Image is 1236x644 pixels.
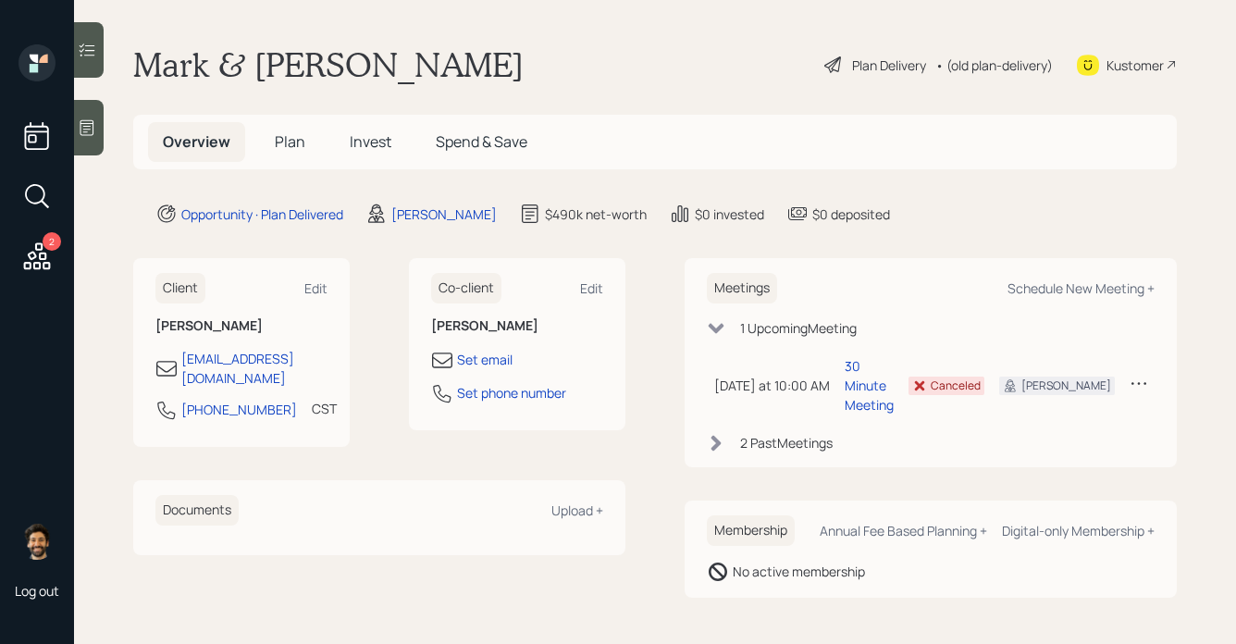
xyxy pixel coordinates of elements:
[707,273,777,303] h6: Meetings
[181,204,343,224] div: Opportunity · Plan Delivered
[155,318,328,334] h6: [PERSON_NAME]
[695,204,764,224] div: $0 invested
[714,376,830,395] div: [DATE] at 10:00 AM
[15,582,59,600] div: Log out
[181,400,297,419] div: [PHONE_NUMBER]
[19,523,56,560] img: eric-schwartz-headshot.png
[733,562,865,581] div: No active membership
[43,232,61,251] div: 2
[275,131,305,152] span: Plan
[457,350,513,369] div: Set email
[1007,279,1155,297] div: Schedule New Meeting +
[740,433,833,452] div: 2 Past Meeting s
[436,131,527,152] span: Spend & Save
[545,204,647,224] div: $490k net-worth
[812,204,890,224] div: $0 deposited
[457,383,566,402] div: Set phone number
[391,204,497,224] div: [PERSON_NAME]
[1002,522,1155,539] div: Digital-only Membership +
[931,378,981,394] div: Canceled
[1106,56,1164,75] div: Kustomer
[820,522,987,539] div: Annual Fee Based Planning +
[1021,378,1111,394] div: [PERSON_NAME]
[852,56,926,75] div: Plan Delivery
[431,273,501,303] h6: Co-client
[304,279,328,297] div: Edit
[707,515,795,546] h6: Membership
[181,349,328,388] div: [EMAIL_ADDRESS][DOMAIN_NAME]
[350,131,391,152] span: Invest
[740,318,857,338] div: 1 Upcoming Meeting
[312,399,337,418] div: CST
[163,131,230,152] span: Overview
[155,273,205,303] h6: Client
[845,356,894,415] div: 30 Minute Meeting
[155,495,239,526] h6: Documents
[551,502,603,519] div: Upload +
[431,318,603,334] h6: [PERSON_NAME]
[133,44,524,85] h1: Mark & [PERSON_NAME]
[580,279,603,297] div: Edit
[935,56,1053,75] div: • (old plan-delivery)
